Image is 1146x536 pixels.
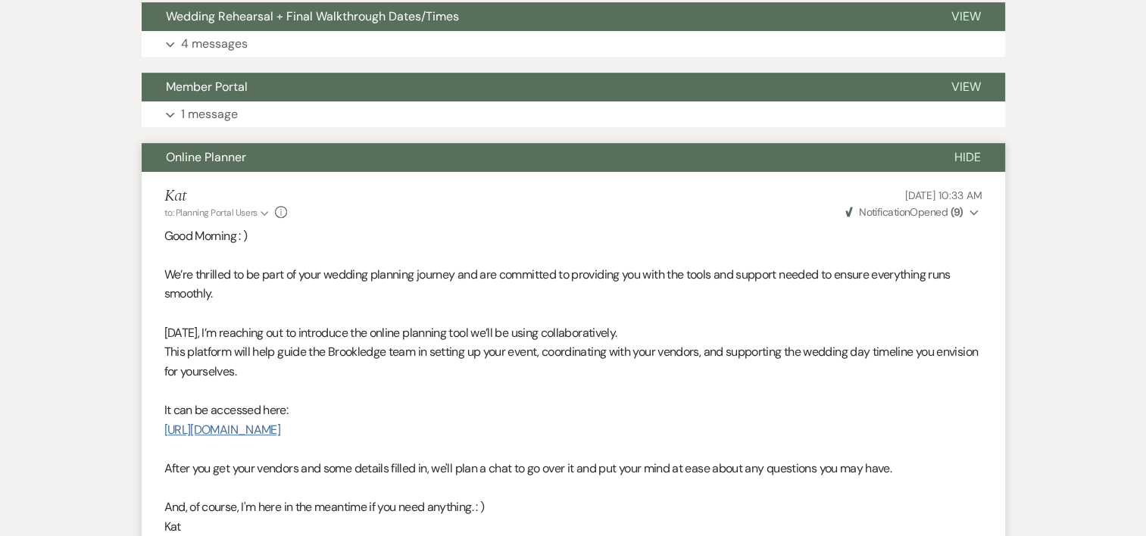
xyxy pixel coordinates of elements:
span: to: Planning Portal Users [164,207,258,219]
span: Notification [859,205,910,219]
p: We’re thrilled to be part of your wedding planning journey and are committed to providing you wit... [164,265,982,304]
span: Opened [845,205,963,219]
span: It can be accessed here: [164,402,289,418]
button: Hide [930,143,1005,172]
button: Wedding Rehearsal + Final Walkthrough Dates/Times [142,2,927,31]
span: And, of course, I'm here in the meantime if you need anything. : ) [164,499,485,515]
p: This platform will help guide the Brookledge team in setting up your event, coordinating with you... [164,342,982,381]
strong: ( 9 ) [950,205,963,219]
button: NotificationOpened (9) [843,204,982,220]
span: After you get your vendors and some details filled in, we'll plan a chat to go over it and put yo... [164,460,892,476]
span: Wedding Rehearsal + Final Walkthrough Dates/Times [166,8,459,24]
span: Kat [164,519,181,534]
span: View [951,8,981,24]
span: [DATE] 10:33 AM [905,189,982,202]
button: 1 message [142,101,1005,127]
span: View [951,79,981,95]
p: [DATE], I’m reaching out to introduce the online planning tool we’ll be using collaboratively. [164,323,982,343]
span: Member Portal [166,79,248,95]
a: [URL][DOMAIN_NAME] [164,422,280,438]
button: View [927,73,1005,101]
h5: Kat [164,187,288,206]
button: 4 messages [142,31,1005,57]
button: View [927,2,1005,31]
p: 1 message [181,104,238,124]
span: Hide [954,149,981,165]
p: 4 messages [181,34,248,54]
span: Online Planner [166,149,246,165]
button: Member Portal [142,73,927,101]
p: Good Morning : ) [164,226,982,246]
button: Online Planner [142,143,930,172]
button: to: Planning Portal Users [164,206,272,220]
